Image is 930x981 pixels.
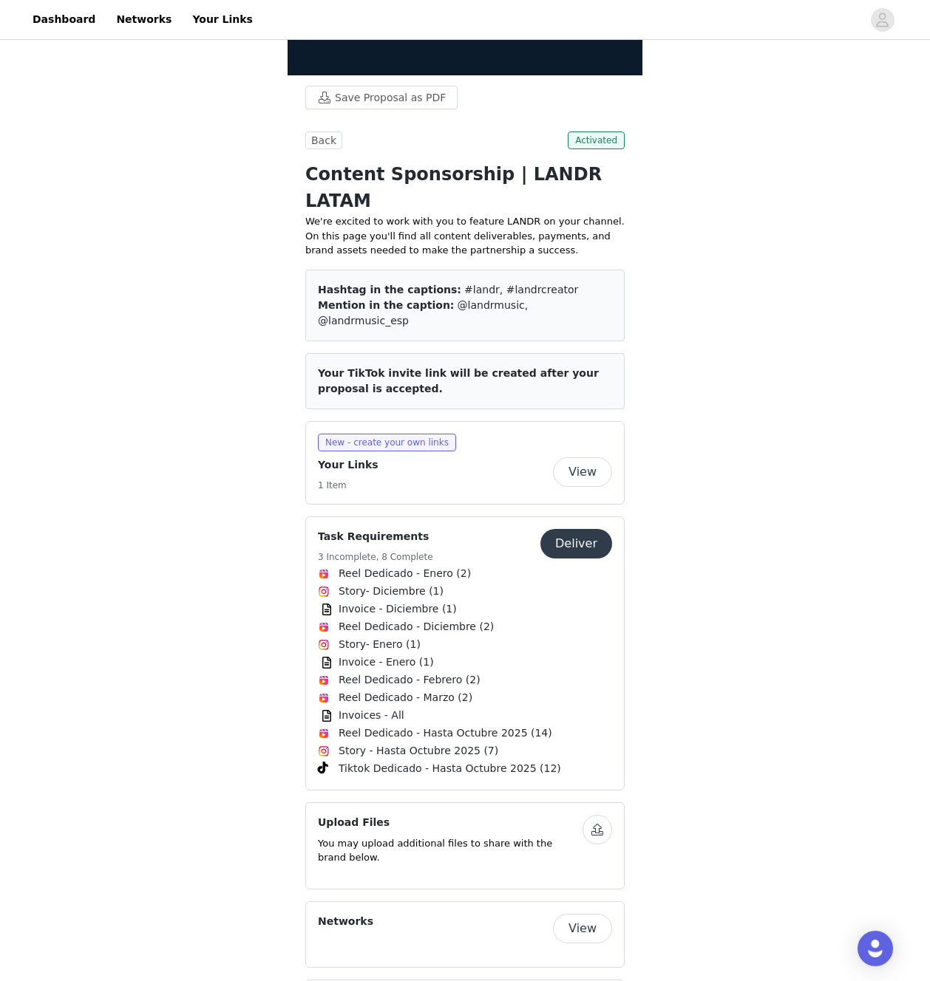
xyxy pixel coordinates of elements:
img: Instagram Reels Icon [318,692,330,704]
span: Mention in the caption: [318,299,454,311]
h4: Task Requirements [318,529,433,544]
img: Instagram Icon [318,639,330,651]
button: Deliver [540,529,612,558]
span: Invoice - Diciembre (1) [339,601,457,617]
h4: Your Links [318,457,379,473]
div: Open Intercom Messenger [858,931,893,966]
p: We're excited to work with you to feature LANDR on your channel. On this page you'll find all con... [305,214,625,258]
div: Task Requirements [305,516,625,790]
span: Reel Dedicado - Hasta Octubre 2025 (14) [339,725,552,741]
span: Tiktok Dedicado - Hasta Octubre 2025 (12) [339,761,561,776]
button: Save Proposal as PDF [305,86,458,109]
span: Activated [568,131,625,149]
a: Your Links [183,3,262,36]
img: Instagram Icon [318,586,330,598]
h4: Upload Files [318,815,583,830]
span: Story - Hasta Octubre 2025 (7) [339,743,498,759]
img: Instagram Reels Icon [318,621,330,633]
span: #landr, #landrcreator [464,284,578,295]
span: Reel Dedicado - Diciembre (2) [339,619,494,635]
h4: Networks [318,914,373,929]
span: Reel Dedicado - Febrero (2) [339,672,481,688]
span: Story- Diciembre (1) [339,584,444,599]
a: Networks [107,3,180,36]
a: Dashboard [24,3,104,36]
h1: Content Sponsorship | LANDR LATAM [305,161,625,214]
h5: 1 Item [318,479,379,492]
span: Reel Dedicado - Enero (2) [339,566,471,581]
span: Invoices - All [339,708,404,723]
span: Invoice - Enero (1) [339,654,434,670]
span: Story- Enero (1) [339,637,421,652]
span: New - create your own links [318,434,456,451]
span: Reel Dedicado - Marzo (2) [339,690,472,705]
button: View [553,914,612,943]
div: Networks [305,901,625,968]
div: avatar [875,8,889,32]
button: View [553,457,612,487]
h5: 3 Incomplete, 8 Complete [318,550,433,564]
img: Instagram Icon [318,745,330,757]
span: @landrmusic, @landrmusic_esp [318,299,528,327]
img: Instagram Reels Icon [318,568,330,580]
p: You may upload additional files to share with the brand below. [318,836,583,865]
span: Hashtag in the captions: [318,284,461,295]
img: Instagram Reels Icon [318,728,330,739]
button: Back [305,131,342,149]
img: Instagram Reels Icon [318,674,330,686]
span: Your TikTok invite link will be created after your proposal is accepted. [318,367,599,394]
